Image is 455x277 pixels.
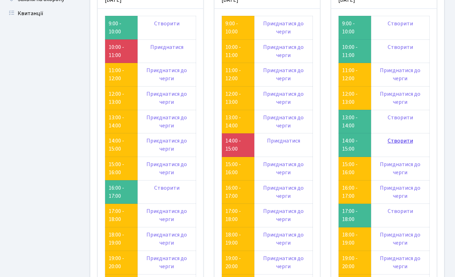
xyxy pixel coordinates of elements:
a: Приєднатися до черги [146,67,187,82]
td: 10:00 - 11:00 [339,39,371,63]
a: 11:00 - 12:00 [109,67,124,82]
a: Приєднатися до черги [263,114,304,130]
a: 15:00 - 16:00 [225,160,241,176]
a: 13:00 - 14:00 [109,114,124,130]
a: 17:00 - 18:00 [225,207,241,223]
a: Приєднатися до черги [263,184,304,200]
a: Приєднатися до черги [146,160,187,176]
a: Приєднатися до черги [263,20,304,36]
a: 15:00 - 16:00 [109,160,124,176]
td: 14:00 - 15:00 [339,133,371,157]
a: 18:00 - 19:00 [109,231,124,247]
a: 12:00 - 13:00 [225,90,241,106]
a: Приєднатися до черги [380,90,420,106]
a: Приєднатися [150,43,183,51]
a: Приєднатися до черги [146,114,187,130]
a: Квитанції [4,6,74,20]
a: 19:00 - 20:00 [225,254,241,270]
a: 18:00 - 19:00 [225,231,241,247]
a: Приєднатися до черги [263,90,304,106]
a: Створити [388,43,413,51]
a: 15:00 - 16:00 [342,160,358,176]
a: Приєднатися до черги [380,254,420,270]
a: Приєднатися до черги [263,207,304,223]
a: Створити [388,114,413,121]
td: 13:00 - 14:00 [339,110,371,133]
a: 18:00 - 19:00 [342,231,358,247]
a: 19:00 - 20:00 [109,254,124,270]
a: Приєднатися до черги [380,160,420,176]
a: 16:00 - 17:00 [225,184,241,200]
a: Створити [388,137,413,145]
td: 9:00 - 10:00 [105,16,138,39]
a: 12:00 - 13:00 [109,90,124,106]
a: Приєднатися до черги [263,67,304,82]
a: Приєднатися до черги [380,67,420,82]
a: Створити [388,20,413,27]
a: Приєднатися до черги [146,231,187,247]
td: 17:00 - 18:00 [339,204,371,227]
a: Приєднатися до черги [146,90,187,106]
a: 14:00 - 15:00 [109,137,124,153]
a: Створити [154,20,180,27]
a: 14:00 - 15:00 [225,137,241,153]
a: Приєднатися до черги [380,184,420,200]
a: Створити [154,184,180,192]
a: 16:00 - 17:00 [342,184,358,200]
a: Приєднатися до черги [380,231,420,247]
a: 10:00 - 11:00 [225,43,241,59]
a: Приєднатися до черги [263,254,304,270]
a: Приєднатися до черги [146,137,187,153]
a: 10:00 - 11:00 [109,43,124,59]
a: 13:00 - 14:00 [225,114,241,130]
a: Приєднатися до черги [263,160,304,176]
a: 12:00 - 13:00 [342,90,358,106]
a: 19:00 - 20:00 [342,254,358,270]
a: Приєднатися [267,137,300,145]
a: 17:00 - 18:00 [109,207,124,223]
a: 11:00 - 12:00 [225,67,241,82]
a: Приєднатися до черги [263,231,304,247]
a: Приєднатися до черги [146,254,187,270]
a: Створити [388,207,413,215]
a: 11:00 - 12:00 [342,67,358,82]
td: 9:00 - 10:00 [339,16,371,39]
a: Приєднатися до черги [146,207,187,223]
td: 16:00 - 17:00 [105,180,138,204]
a: 9:00 - 10:00 [225,20,238,36]
a: Приєднатися до черги [263,43,304,59]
